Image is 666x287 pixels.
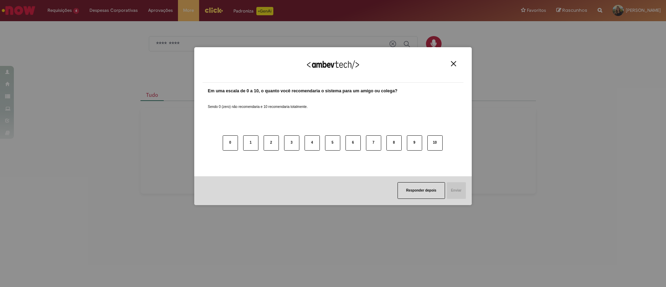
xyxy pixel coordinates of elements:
label: Em uma escala de 0 a 10, o quanto você recomendaria o sistema para um amigo ou colega? [208,88,398,94]
button: 6 [345,135,361,151]
button: Responder depois [398,182,445,199]
img: Close [451,61,456,66]
button: 0 [223,135,238,151]
button: 5 [325,135,340,151]
button: 4 [305,135,320,151]
button: 3 [284,135,299,151]
label: Sendo 0 (zero) não recomendaria e 10 recomendaria totalmente. [208,96,308,109]
img: Logo Ambevtech [307,60,359,69]
button: Close [449,61,458,67]
button: 2 [264,135,279,151]
button: 9 [407,135,422,151]
button: 7 [366,135,381,151]
button: 10 [427,135,443,151]
button: 1 [243,135,258,151]
button: 8 [386,135,402,151]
